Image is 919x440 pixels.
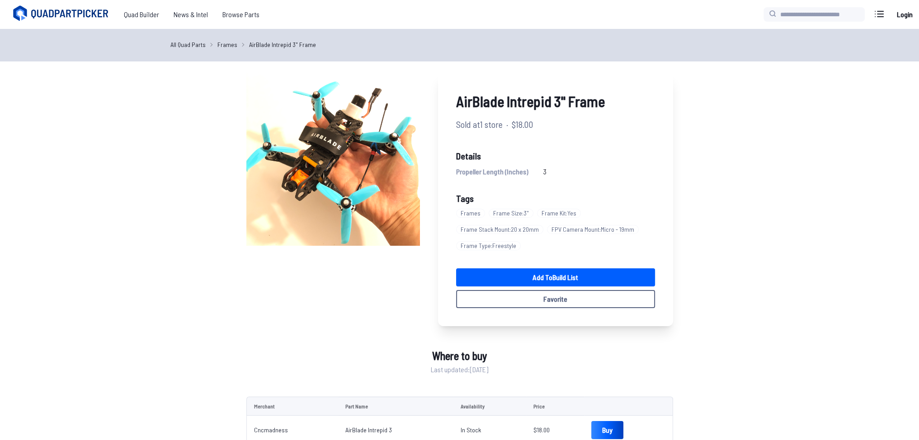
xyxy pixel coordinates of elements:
[456,268,655,286] a: Add toBuild List
[456,209,485,218] span: Frames
[456,149,655,163] span: Details
[456,221,547,238] a: Frame Stack Mount:20 x 20mm
[453,397,526,416] td: Availability
[254,426,331,435] a: Cncmadness
[547,225,639,234] span: FPV Camera Mount : Micro - 19mm
[489,209,533,218] span: Frame Size : 3"
[456,90,655,112] span: AirBlade Intrepid 3" Frame
[512,117,533,131] span: $18.00
[246,72,420,246] img: image
[456,241,521,250] span: Frame Type : Freestyle
[537,209,581,218] span: Frame Kit : Yes
[456,166,528,177] span: Propeller Length (Inches)
[431,364,488,375] span: Last updated: [DATE]
[537,205,584,221] a: Frame Kit:Yes
[345,426,392,434] a: AirBlade Intrepid 3
[456,205,489,221] a: Frames
[489,205,537,221] a: Frame Size:3"
[170,40,206,49] a: All Quad Parts
[591,421,623,439] a: Buy
[456,290,655,308] button: Favorite
[547,221,642,238] a: FPV Camera Mount:Micro - 19mm
[215,5,267,23] a: Browse Parts
[246,397,339,416] td: Merchant
[456,117,503,131] span: Sold at 1 store
[543,166,547,177] span: 3
[456,225,543,234] span: Frame Stack Mount : 20 x 20mm
[254,426,288,435] span: Cncmadness
[506,117,508,131] span: ·
[456,193,474,204] span: Tags
[432,348,487,364] span: Where to buy
[217,40,237,49] a: Frames
[338,397,453,416] td: Part Name
[894,5,915,23] a: Login
[166,5,215,23] a: News & Intel
[456,238,524,254] a: Frame Type:Freestyle
[526,397,584,416] td: Price
[117,5,166,23] a: Quad Builder
[249,40,316,49] a: AirBlade Intrepid 3" Frame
